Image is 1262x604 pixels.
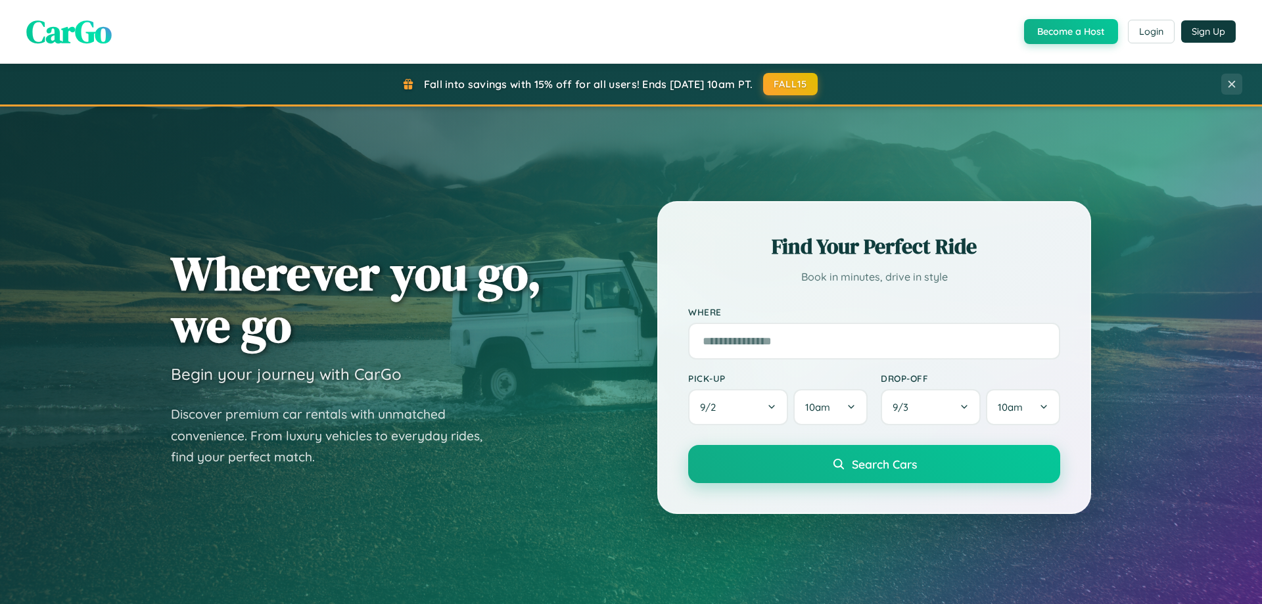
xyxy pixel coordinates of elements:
[986,389,1060,425] button: 10am
[171,247,542,351] h1: Wherever you go, we go
[688,267,1060,287] p: Book in minutes, drive in style
[688,232,1060,261] h2: Find Your Perfect Ride
[998,401,1023,413] span: 10am
[881,373,1060,384] label: Drop-off
[1128,20,1175,43] button: Login
[171,364,402,384] h3: Begin your journey with CarGo
[893,401,915,413] span: 9 / 3
[424,78,753,91] span: Fall into savings with 15% off for all users! Ends [DATE] 10am PT.
[688,306,1060,317] label: Where
[763,73,818,95] button: FALL15
[852,457,917,471] span: Search Cars
[688,373,868,384] label: Pick-up
[700,401,722,413] span: 9 / 2
[26,10,112,53] span: CarGo
[1024,19,1118,44] button: Become a Host
[1181,20,1236,43] button: Sign Up
[688,445,1060,483] button: Search Cars
[881,389,981,425] button: 9/3
[793,389,868,425] button: 10am
[688,389,788,425] button: 9/2
[805,401,830,413] span: 10am
[171,404,500,468] p: Discover premium car rentals with unmatched convenience. From luxury vehicles to everyday rides, ...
